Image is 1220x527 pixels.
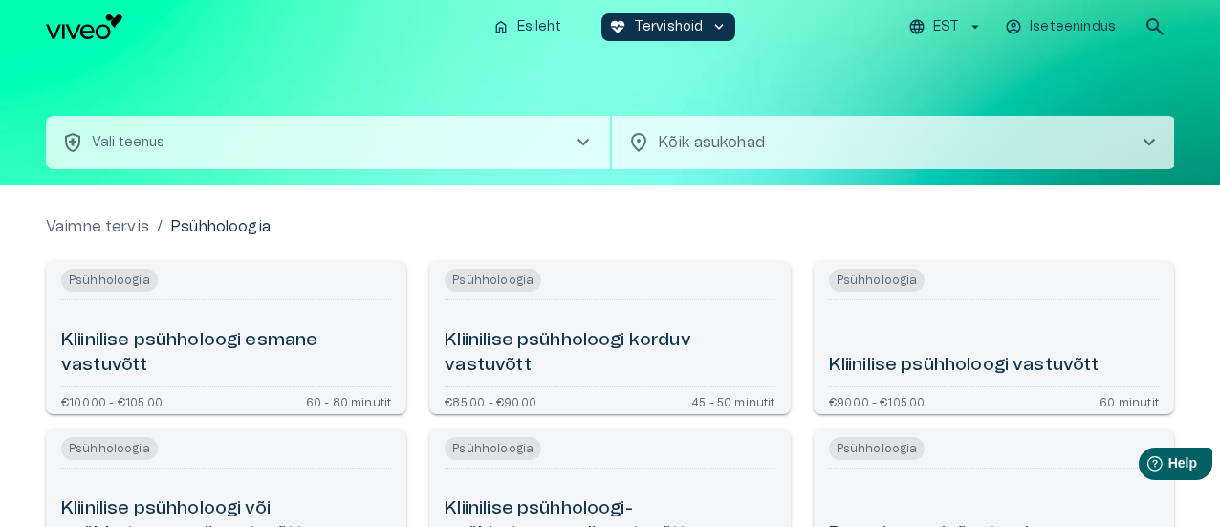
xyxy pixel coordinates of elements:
[1002,13,1121,41] button: Iseteenindus
[157,215,163,238] p: /
[905,13,987,41] button: EST
[46,116,610,169] button: health_and_safetyVali teenuschevron_right
[710,18,728,35] span: keyboard_arrow_down
[1030,17,1116,37] p: Iseteenindus
[306,395,392,406] p: 60 - 80 minutit
[170,215,271,238] p: Psühholoogia
[1071,440,1220,494] iframe: Help widget launcher
[609,18,626,35] span: ecg_heart
[445,437,541,460] span: Psühholoogia
[1144,15,1166,38] span: search
[61,437,158,460] span: Psühholoogia
[627,131,650,154] span: location_on
[829,269,926,292] span: Psühholoogia
[634,17,704,37] p: Tervishoid
[517,17,561,37] p: Esileht
[92,133,165,153] p: Vali teenus
[445,328,774,379] h6: Kliinilise psühholoogi korduv vastuvõtt
[61,328,391,379] h6: Kliinilise psühholoogi esmane vastuvõtt
[61,395,163,406] p: €100.00 - €105.00
[61,269,158,292] span: Psühholoogia
[933,17,959,37] p: EST
[445,395,536,406] p: €85.00 - €90.00
[61,131,84,154] span: health_and_safety
[1100,395,1159,406] p: 60 minutit
[1136,8,1174,46] button: open search modal
[485,13,571,41] button: homeEsileht
[445,269,541,292] span: Psühholoogia
[601,13,736,41] button: ecg_heartTervishoidkeyboard_arrow_down
[46,14,477,39] a: Navigate to homepage
[829,395,926,406] p: €90.00 - €105.00
[658,131,1107,154] p: Kõik asukohad
[572,131,595,154] span: chevron_right
[829,437,926,460] span: Psühholoogia
[492,18,510,35] span: home
[829,353,1100,379] h6: Kliinilise psühholoogi vastuvõtt
[46,14,122,39] img: Viveo logo
[814,261,1174,414] a: Open service booking details
[691,395,775,406] p: 45 - 50 minutit
[1138,131,1161,154] span: chevron_right
[46,215,149,238] a: Vaimne tervis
